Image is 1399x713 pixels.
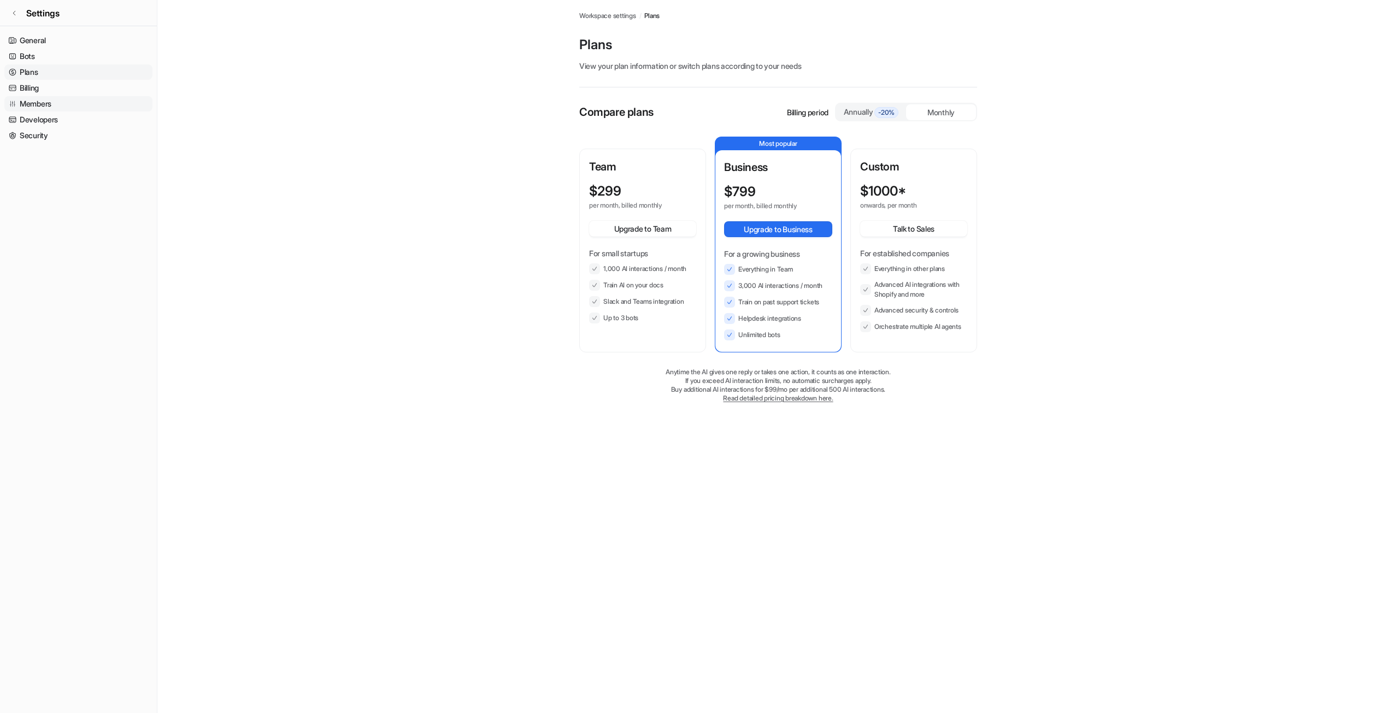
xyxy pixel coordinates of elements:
p: $ 299 [589,184,621,199]
span: / [639,11,642,21]
a: Bots [4,49,152,64]
li: Unlimited bots [724,329,832,340]
p: Compare plans [579,104,654,120]
p: For small startups [589,248,696,259]
p: For a growing business [724,248,832,260]
li: Everything in Team [724,264,832,275]
p: For established companies [860,248,967,259]
p: Business [724,159,832,175]
p: Buy additional AI interactions for $99/mo per additional 500 AI interactions. [579,385,977,394]
li: Up to 3 bots [589,313,696,323]
button: Upgrade to Team [589,221,696,237]
p: View your plan information or switch plans according to your needs [579,60,977,72]
span: -20% [874,107,898,118]
li: Slack and Teams integration [589,296,696,307]
p: per month, billed monthly [724,202,813,210]
a: Workspace settings [579,11,636,21]
p: Most popular [715,137,841,150]
a: General [4,33,152,48]
p: Custom [860,158,967,175]
div: Annually [840,106,902,118]
p: Plans [579,36,977,54]
p: $ 799 [724,184,756,199]
li: Orchestrate multiple AI agents [860,321,967,332]
a: Plans [4,64,152,80]
button: Upgrade to Business [724,221,832,237]
div: Monthly [906,104,976,120]
p: Anytime the AI gives one reply or takes one action, it counts as one interaction. [579,368,977,376]
li: Advanced AI integrations with Shopify and more [860,280,967,299]
a: Members [4,96,152,111]
li: Train AI on your docs [589,280,696,291]
a: Read detailed pricing breakdown here. [723,394,833,402]
span: Settings [26,7,60,20]
a: Billing [4,80,152,96]
p: onwards, per month [860,201,948,210]
a: Developers [4,112,152,127]
li: Train on past support tickets [724,297,832,308]
li: 3,000 AI interactions / month [724,280,832,291]
li: Everything in other plans [860,263,967,274]
p: $ 1000* [860,184,906,199]
p: per month, billed monthly [589,201,677,210]
li: Advanced security & controls [860,305,967,316]
p: Billing period [787,107,828,118]
li: 1,000 AI interactions / month [589,263,696,274]
button: Talk to Sales [860,221,967,237]
li: Helpdesk integrations [724,313,832,324]
p: If you exceed AI interaction limits, no automatic surcharges apply. [579,376,977,385]
p: Team [589,158,696,175]
a: Security [4,128,152,143]
a: Plans [644,11,660,21]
